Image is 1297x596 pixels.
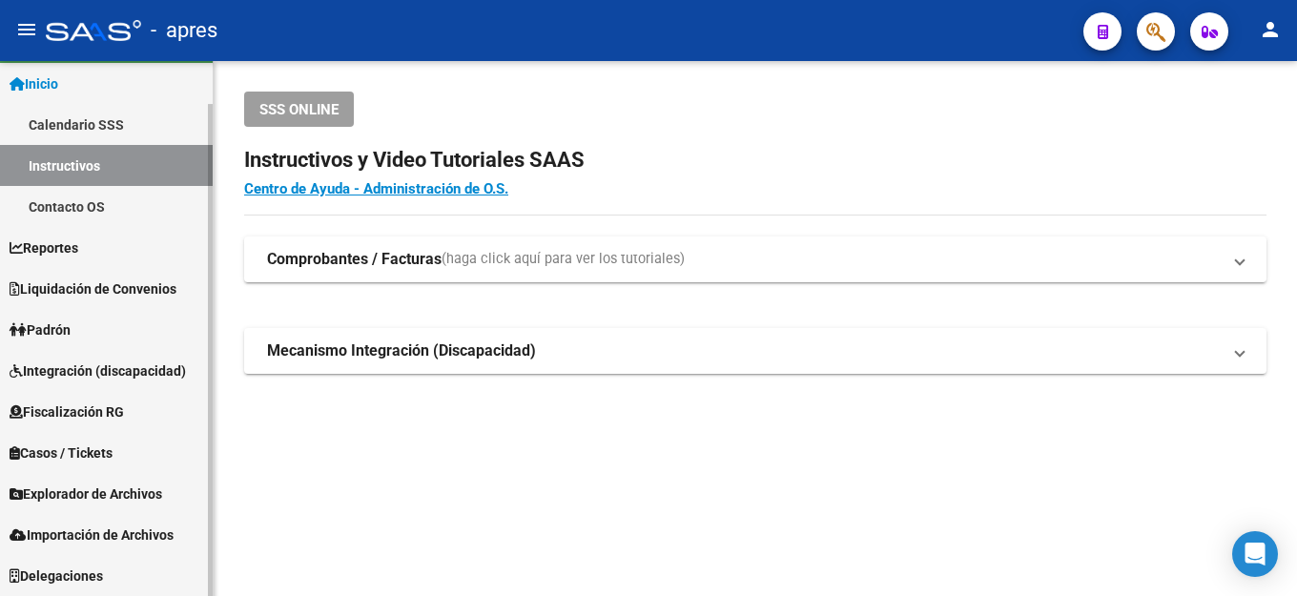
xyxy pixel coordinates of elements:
[10,319,71,340] span: Padrón
[10,278,176,299] span: Liquidación de Convenios
[10,237,78,258] span: Reportes
[10,442,113,463] span: Casos / Tickets
[10,483,162,504] span: Explorador de Archivos
[267,340,536,361] strong: Mecanismo Integración (Discapacidad)
[10,360,186,381] span: Integración (discapacidad)
[10,565,103,586] span: Delegaciones
[10,524,174,545] span: Importación de Archivos
[244,142,1266,178] h2: Instructivos y Video Tutoriales SAAS
[259,101,339,118] span: SSS ONLINE
[244,236,1266,282] mat-expansion-panel-header: Comprobantes / Facturas(haga click aquí para ver los tutoriales)
[267,249,442,270] strong: Comprobantes / Facturas
[442,249,685,270] span: (haga click aquí para ver los tutoriales)
[10,73,58,94] span: Inicio
[1259,18,1282,41] mat-icon: person
[244,328,1266,374] mat-expansion-panel-header: Mecanismo Integración (Discapacidad)
[244,180,508,197] a: Centro de Ayuda - Administración de O.S.
[151,10,217,51] span: - apres
[10,401,124,422] span: Fiscalización RG
[244,92,354,127] button: SSS ONLINE
[1232,531,1278,577] div: Open Intercom Messenger
[15,18,38,41] mat-icon: menu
